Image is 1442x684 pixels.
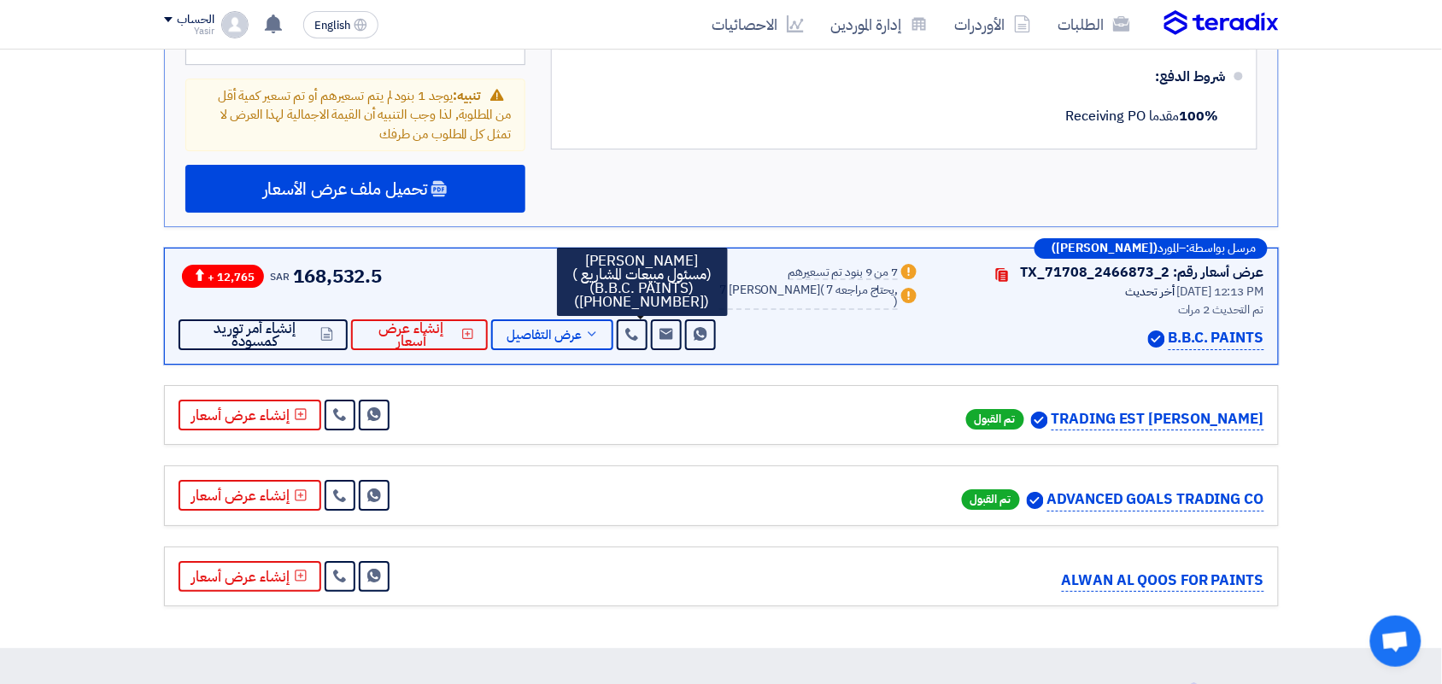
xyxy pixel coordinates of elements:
div: الحساب [178,13,214,27]
p: B.B.C. PAINTS [1169,327,1264,350]
p: ALWAN AL QOOS FOR PAINTS [1062,570,1264,593]
div: Open chat [1370,616,1421,667]
span: SAR [271,269,290,284]
button: إنشاء أمر توريد كمسودة [179,319,348,350]
div: Yasir [164,26,214,36]
span: المورد [1158,243,1180,254]
img: Verified Account [1031,412,1048,429]
span: عرض التفاصيل [507,329,582,342]
span: English [314,20,350,32]
div: 7 من 9 بنود تم تسعيرهم [788,266,899,280]
a: الاحصائيات [699,4,818,44]
button: إنشاء عرض أسعار [351,319,489,350]
div: تم التحديث 2 مرات [941,301,1263,319]
span: أخر تحديث [1126,283,1175,301]
button: إنشاء عرض أسعار [179,561,321,592]
span: 7 يحتاج مراجعه, [827,281,899,299]
img: Teradix logo [1164,10,1279,36]
a: إدارة الموردين [818,4,941,44]
div: عرض أسعار رقم: TX_71708_2466873_2 [1021,262,1264,283]
button: إنشاء عرض أسعار [179,400,321,430]
p: [PERSON_NAME] TRADING EST [1052,408,1264,431]
span: ) [894,293,899,311]
button: English [303,11,378,38]
a: الطلبات [1045,4,1144,44]
div: [PERSON_NAME] (مسئول مبيعات المشاريع ) (B.B.C. PAINTS) ([PHONE_NUMBER]) [557,248,728,316]
div: – [1035,238,1268,259]
a: الأوردرات [941,4,1045,44]
span: إنشاء عرض أسعار [365,322,459,348]
b: ([PERSON_NAME]) [1052,243,1158,254]
img: profile_test.png [221,11,249,38]
span: إنشاء أمر توريد كمسودة [192,322,318,348]
span: تنبيه: [454,86,480,105]
span: [DATE] 12:13 PM [1177,283,1264,301]
div: 7 [PERSON_NAME] [719,284,898,310]
span: يوجد 1 بنود لم يتم تسعيرهم أو تم تسعير كمية أقل من المطلوبة, لذا وجب التنبيه أن القيمة الاجمالية ... [218,86,511,143]
p: ADVANCED GOALS TRADING CO [1047,488,1264,512]
button: عرض التفاصيل [491,319,613,350]
div: شروط الدفع: [586,56,1226,97]
span: مرسل بواسطة: [1187,243,1257,254]
img: Verified Account [1148,330,1165,348]
span: مقدما Receiving PO [1066,106,1219,126]
span: + 12,765 [182,265,264,288]
span: تم القبول [966,409,1024,430]
button: إنشاء عرض أسعار [179,480,321,511]
strong: 100% [1180,106,1219,126]
img: Verified Account [1027,492,1044,509]
span: 168,532.5 [293,262,382,290]
span: ( [820,281,824,299]
span: تحميل ملف عرض الأسعار [263,181,427,196]
span: تم القبول [962,489,1020,510]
